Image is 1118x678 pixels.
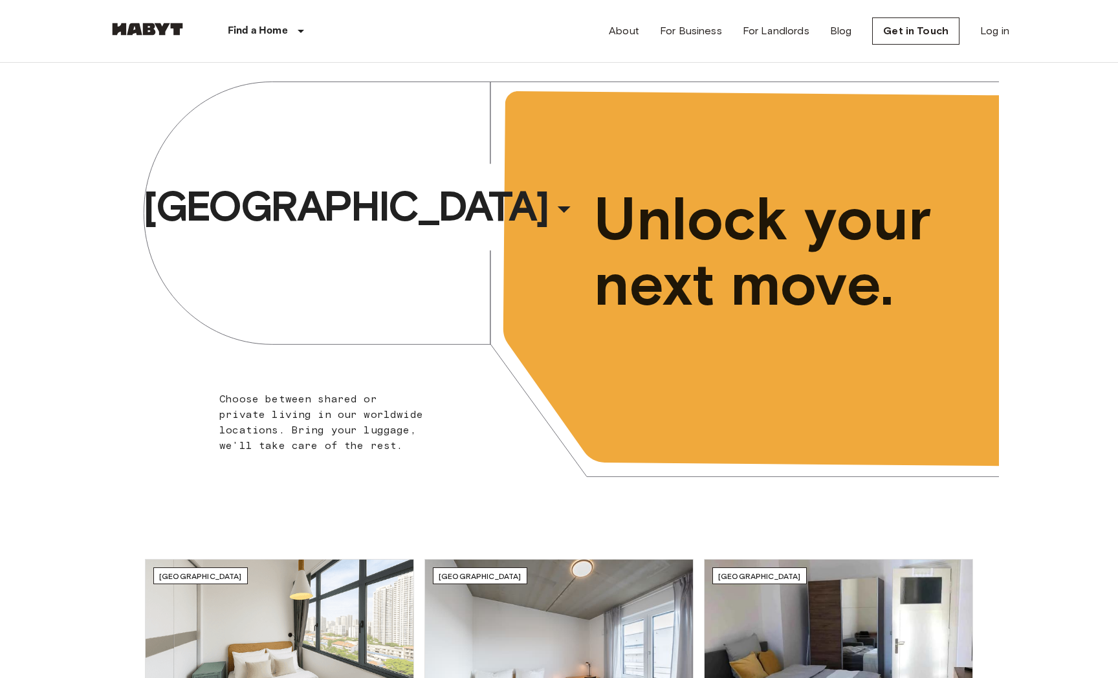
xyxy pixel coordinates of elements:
a: Log in [980,23,1009,39]
button: [GEOGRAPHIC_DATA] [138,177,584,236]
span: [GEOGRAPHIC_DATA] [159,571,242,581]
a: About [609,23,639,39]
a: For Landlords [743,23,809,39]
a: For Business [660,23,722,39]
span: [GEOGRAPHIC_DATA] [718,571,801,581]
span: Choose between shared or private living in our worldwide locations. Bring your luggage, we'll tak... [219,393,423,452]
a: Get in Touch [872,17,959,45]
span: Unlock your next move. [594,186,946,317]
img: Habyt [109,23,186,36]
span: [GEOGRAPHIC_DATA] [439,571,521,581]
p: Find a Home [228,23,288,39]
a: Blog [830,23,852,39]
span: [GEOGRAPHIC_DATA] [143,180,548,232]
